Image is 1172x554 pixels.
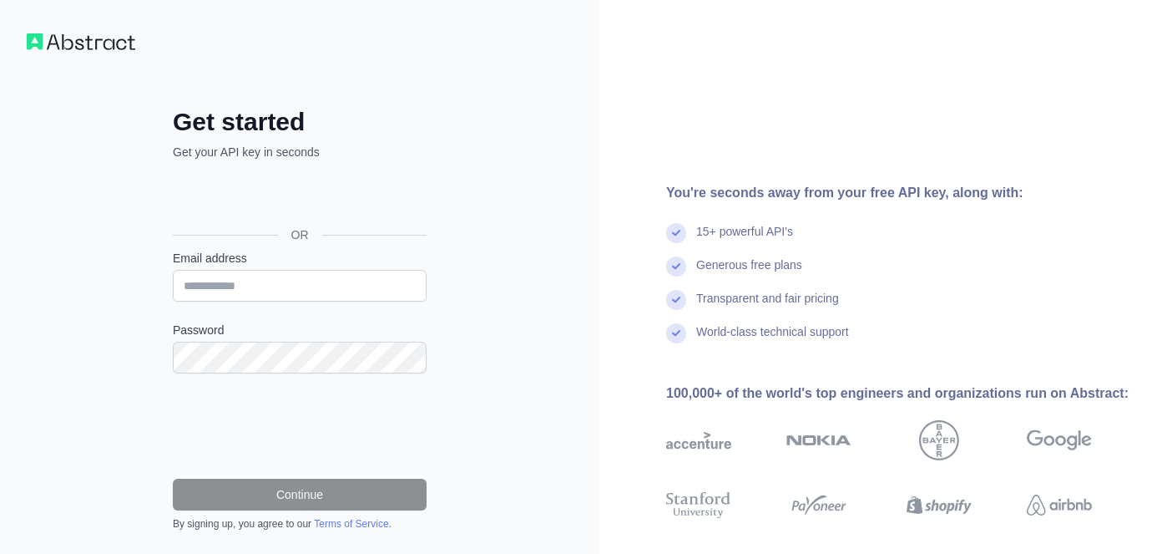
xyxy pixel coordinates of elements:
[173,479,427,511] button: Continue
[696,257,802,290] div: Generous free plans
[907,489,972,521] img: shopify
[173,517,427,531] div: By signing up, you agree to our .
[666,257,686,277] img: check mark
[666,420,731,460] img: accenture
[164,179,432,216] iframe: Sign in with Google Button
[786,420,851,460] img: nokia
[666,290,686,310] img: check mark
[696,290,839,323] div: Transparent and fair pricing
[173,322,427,338] label: Password
[919,420,959,460] img: bayer
[666,183,1145,203] div: You're seconds away from your free API key, along with:
[666,489,731,521] img: stanford university
[173,250,427,267] label: Email address
[666,223,686,243] img: check mark
[1027,420,1092,460] img: google
[696,223,793,257] div: 15+ powerful API's
[666,384,1145,404] div: 100,000+ of the world's top engineers and organizations run on Abstract:
[173,144,427,160] p: Get your API key in seconds
[1027,489,1092,521] img: airbnb
[173,394,427,459] iframe: reCAPTCHA
[173,107,427,137] h2: Get started
[786,489,851,521] img: payoneer
[27,33,135,50] img: Workflow
[666,323,686,343] img: check mark
[314,518,388,530] a: Terms of Service
[696,323,849,357] div: World-class technical support
[278,226,322,243] span: OR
